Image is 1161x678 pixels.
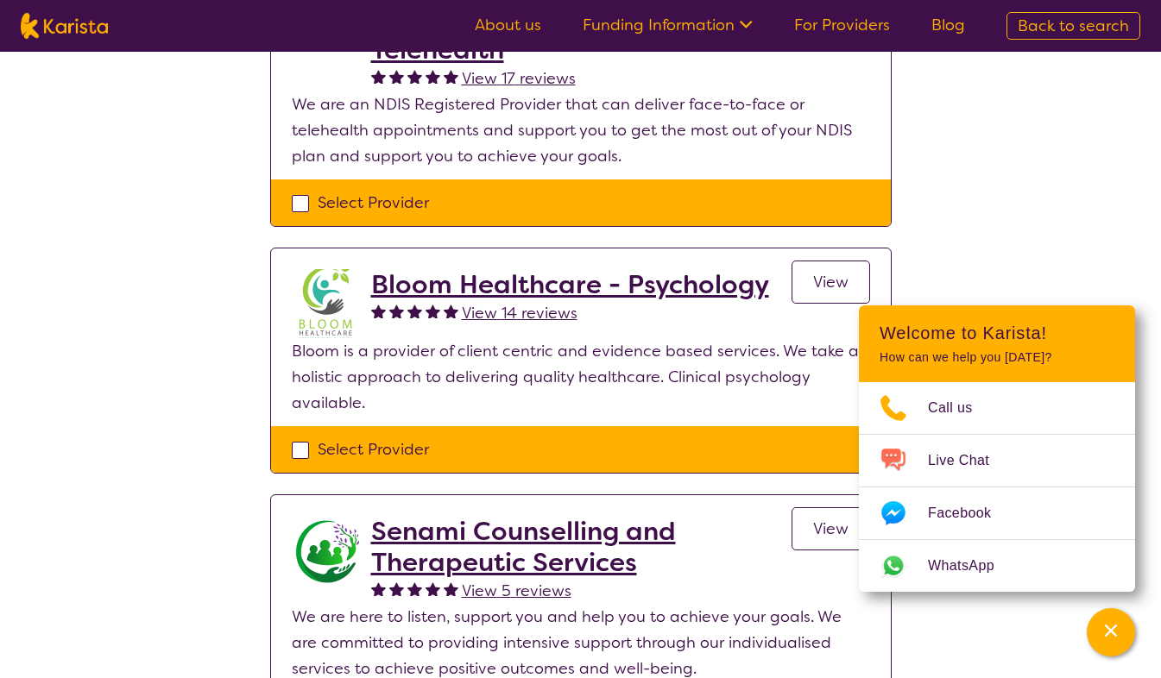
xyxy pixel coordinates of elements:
[1018,16,1129,36] span: Back to search
[1006,12,1140,40] a: Back to search
[931,15,965,35] a: Blog
[371,581,386,596] img: fullstar
[292,269,361,338] img: klsknef2cimwwz0wtkey.jpg
[462,68,576,89] span: View 17 reviews
[928,395,994,421] span: Call us
[813,272,849,292] span: View
[426,69,440,84] img: fullstar
[444,581,458,596] img: fullstar
[462,581,571,601] span: View 5 reviews
[371,516,792,578] a: Senami Counselling and Therapeutic Services
[292,516,361,585] img: r7dlggcrx4wwrwpgprcg.jpg
[389,69,404,84] img: fullstar
[462,66,576,91] a: View 17 reviews
[426,581,440,596] img: fullstar
[407,69,422,84] img: fullstar
[1087,608,1135,656] button: Channel Menu
[928,448,1010,474] span: Live Chat
[792,507,870,550] a: View
[813,518,849,539] span: View
[371,304,386,318] img: fullstar
[462,578,571,604] a: View 5 reviews
[444,69,458,84] img: fullstar
[371,269,769,300] a: Bloom Healthcare - Psychology
[475,15,541,35] a: About us
[371,69,386,84] img: fullstar
[444,304,458,318] img: fullstar
[389,304,404,318] img: fullstar
[792,261,870,304] a: View
[880,323,1114,343] h2: Welcome to Karista!
[462,303,577,323] span: View 14 reviews
[426,304,440,318] img: fullstar
[859,540,1135,592] a: Web link opens in a new tab.
[880,350,1114,365] p: How can we help you [DATE]?
[859,382,1135,592] ul: Choose channel
[407,304,422,318] img: fullstar
[462,300,577,326] a: View 14 reviews
[928,553,1015,579] span: WhatsApp
[292,338,870,416] p: Bloom is a provider of client centric and evidence based services. We take a holistic approach to...
[292,91,870,169] p: We are an NDIS Registered Provider that can deliver face-to-face or telehealth appointments and s...
[21,13,108,39] img: Karista logo
[794,15,890,35] a: For Providers
[928,500,1012,526] span: Facebook
[859,305,1135,592] div: Channel Menu
[407,581,422,596] img: fullstar
[389,581,404,596] img: fullstar
[583,15,753,35] a: Funding Information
